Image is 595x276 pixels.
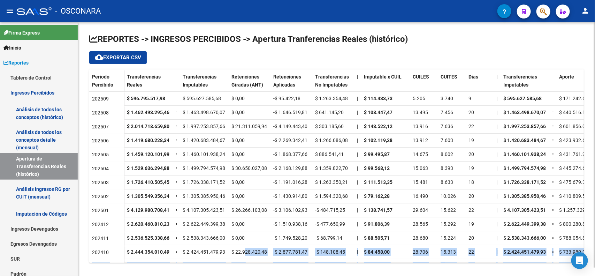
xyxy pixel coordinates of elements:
[315,124,344,129] span: $ 303.185,60
[413,151,428,157] span: 14.675
[127,124,169,129] strong: $ 2.014.718.659,80
[127,207,169,213] strong: $ 4.129.980.708,41
[127,221,169,227] strong: $ 2.620.460.810,23
[468,110,474,115] span: 20
[364,165,390,171] strong: $ 99.568,12
[176,110,178,115] span: =
[273,193,307,199] span: -$ 1.430.914,80
[127,151,169,157] strong: $ 1.459.120.101,99
[441,193,456,199] span: 10.026
[273,165,307,171] span: -$ 2.168.129,88
[312,69,354,99] datatable-header-cell: Transferencias No Imputables
[441,110,453,115] span: 7.456
[364,74,402,80] span: Imputable x CUIL
[496,137,497,143] span: |
[273,179,307,185] span: -$ 1.191.016,28
[231,96,245,101] span: $ 0,00
[552,165,555,171] span: =
[503,235,546,241] strong: $ 2.538.343.666,00
[89,51,147,64] button: Exportar CSV
[231,110,245,115] span: $ 0,00
[438,69,466,99] datatable-header-cell: CUITES
[92,194,109,199] span: 202502
[315,151,344,157] span: $ 886.541,41
[315,193,348,199] span: $ 1.594.320,68
[413,96,425,101] span: 5.205
[127,137,169,143] strong: $ 1.419.680.228,34
[231,207,267,213] span: $ 26.266.103,08
[559,74,574,80] span: Aporte
[231,249,267,255] span: $ 22.928.420,48
[496,96,497,101] span: |
[364,124,392,129] strong: $ 143.522,12
[6,7,14,15] mat-icon: menu
[552,207,555,213] span: =
[231,193,245,199] span: $ 0,00
[3,59,29,67] span: Reportes
[441,235,456,241] span: 15.224
[413,207,428,213] span: 29.604
[176,137,178,143] span: =
[468,235,474,241] span: 20
[315,207,345,213] span: -$ 484.715,25
[413,249,428,255] span: 28.706
[270,69,312,99] datatable-header-cell: Retenciones Aplicadas
[315,221,345,227] span: -$ 477.650,99
[581,7,589,15] mat-icon: person
[183,96,221,101] span: $ 595.627.585,68
[315,179,348,185] span: $ 1.263.350,21
[357,249,358,255] span: |
[413,221,428,227] span: 28.565
[503,179,546,185] strong: $ 1.726.338.171,52
[468,165,474,171] span: 19
[176,207,178,213] span: =
[183,74,216,88] span: Transferencias Imputables
[273,221,307,227] span: -$ 1.510.938,16
[231,74,263,88] span: Retenciones Giradas (ANT)
[357,193,358,199] span: |
[468,193,474,199] span: 20
[315,110,344,115] span: $ 641.145,20
[552,96,555,101] span: =
[357,124,358,129] span: |
[92,180,109,185] span: 202503
[468,151,474,157] span: 20
[229,69,270,99] datatable-header-cell: Retenciones Giradas (ANT)
[95,54,141,61] span: Exportar CSV
[468,249,474,255] span: 22
[496,179,497,185] span: |
[3,29,40,37] span: Firma Express
[357,221,358,227] span: |
[357,137,358,143] span: |
[127,235,169,241] strong: $ 2.536.525.338,66
[441,74,457,80] span: CUITES
[552,221,555,227] span: =
[496,207,497,213] span: |
[357,179,358,185] span: |
[441,221,456,227] span: 15.292
[273,110,307,115] span: -$ 1.646.519,81
[273,207,307,213] span: -$ 3.106.102,93
[183,165,225,171] span: $ 1.499.794.574,98
[183,124,225,129] span: $ 1.997.253.857,66
[89,69,124,99] datatable-header-cell: Período Percibido
[176,249,178,255] span: =
[183,235,225,241] span: $ 2.538.343.666,00
[354,69,361,99] datatable-header-cell: |
[89,34,408,44] span: REPORTES -> INGRESOS PERCIBIDOS -> Apertura Tranferencias Reales (histórico)
[357,151,358,157] span: |
[503,96,542,101] strong: $ 595.627.585,68
[231,179,245,185] span: $ 0,00
[92,166,109,171] span: 202504
[441,179,453,185] span: 8.633
[127,110,169,115] strong: $ 1.462.493.295,46
[231,235,245,241] span: $ 0,00
[92,222,109,227] span: 202412
[92,96,109,102] span: 202509
[315,165,348,171] span: $ 1.359.822,70
[127,249,169,255] strong: $ 2.444.354.010,49
[364,96,392,101] strong: $ 114.433,73
[496,74,498,80] span: |
[176,235,178,241] span: =
[364,151,390,157] strong: $ 99.495,87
